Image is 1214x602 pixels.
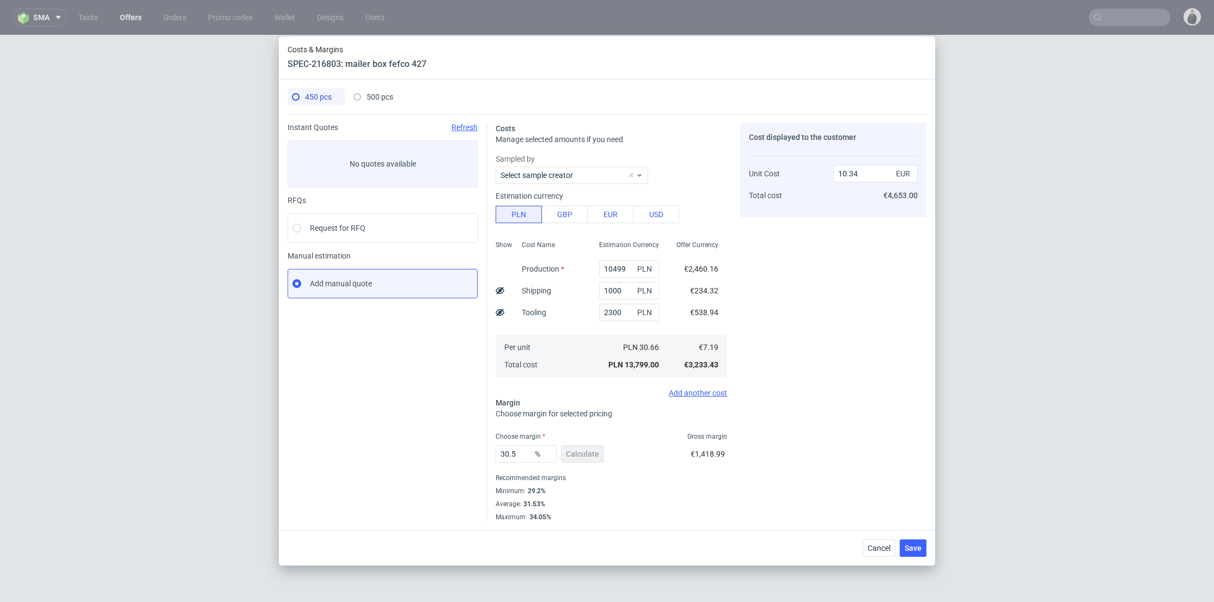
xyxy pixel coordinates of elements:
[900,539,926,557] button: Save
[288,140,478,187] label: No quotes available
[599,260,659,278] input: 0.00
[522,241,555,249] span: Cost Name
[504,360,538,369] span: Total cost
[608,360,659,369] span: PLN 13,799.00
[522,308,546,317] label: Tooling
[541,206,588,223] button: GBP
[496,445,557,463] input: 0.00
[521,500,545,508] div: 31.53%
[310,278,372,289] span: Add manual quote
[599,304,659,321] input: 0.00
[690,286,718,295] span: €234.32
[496,409,612,418] span: Choose margin for selected pricing
[894,166,916,181] span: EUR
[288,45,426,54] span: Costs & Margins
[288,58,426,70] header: SPEC-216803: mailer box fefco 427
[691,450,725,458] span: €1,418.99
[367,93,393,101] span: 500 pcs
[633,206,679,223] button: USD
[310,223,365,234] span: Request for RFQ
[288,196,478,205] div: RFQs
[504,343,530,352] span: Per unit
[496,471,727,484] div: Recommended margins
[905,544,922,552] span: Save
[749,169,780,178] span: Unit Cost
[635,305,657,320] span: PLN
[599,241,659,249] span: Estimation Currency
[496,241,512,249] span: Show
[749,133,856,142] span: Cost displayed to the customer
[684,360,718,369] span: €3,233.43
[496,135,623,144] span: Manage selected amounts if you need
[623,343,659,352] span: PLN 30.66
[635,283,657,298] span: PLN
[868,544,890,552] span: Cancel
[305,93,332,101] span: 450 pcs
[496,484,727,497] div: Minimum :
[533,446,554,462] span: %
[687,432,727,441] span: Gross margin
[749,191,782,200] span: Total cost
[288,123,478,132] div: Instant Quotes
[288,251,478,260] span: Manual estimation
[496,124,515,133] span: Costs
[587,206,633,223] button: EUR
[496,153,727,164] label: Sampled by
[676,241,718,249] span: Offer Currency
[635,261,657,277] span: PLN
[883,191,918,200] span: €4,653.00
[496,192,563,200] label: Estimation currency
[699,343,718,352] span: €7.19
[599,282,659,299] input: 0.00
[690,308,718,317] span: €538.94
[496,389,727,397] div: Add another cost
[496,206,542,223] button: PLN
[526,487,546,495] div: 29.2%
[501,171,573,180] label: Select sample creator
[496,497,727,511] div: Average :
[863,539,895,557] button: Cancel
[522,286,551,295] label: Shipping
[527,513,551,521] div: 34.05%
[496,398,520,407] span: Margin
[496,511,727,521] div: Maximum :
[452,123,478,132] span: Refresh
[522,265,564,273] label: Production
[496,433,545,440] label: Choose margin
[684,265,718,273] span: €2,460.16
